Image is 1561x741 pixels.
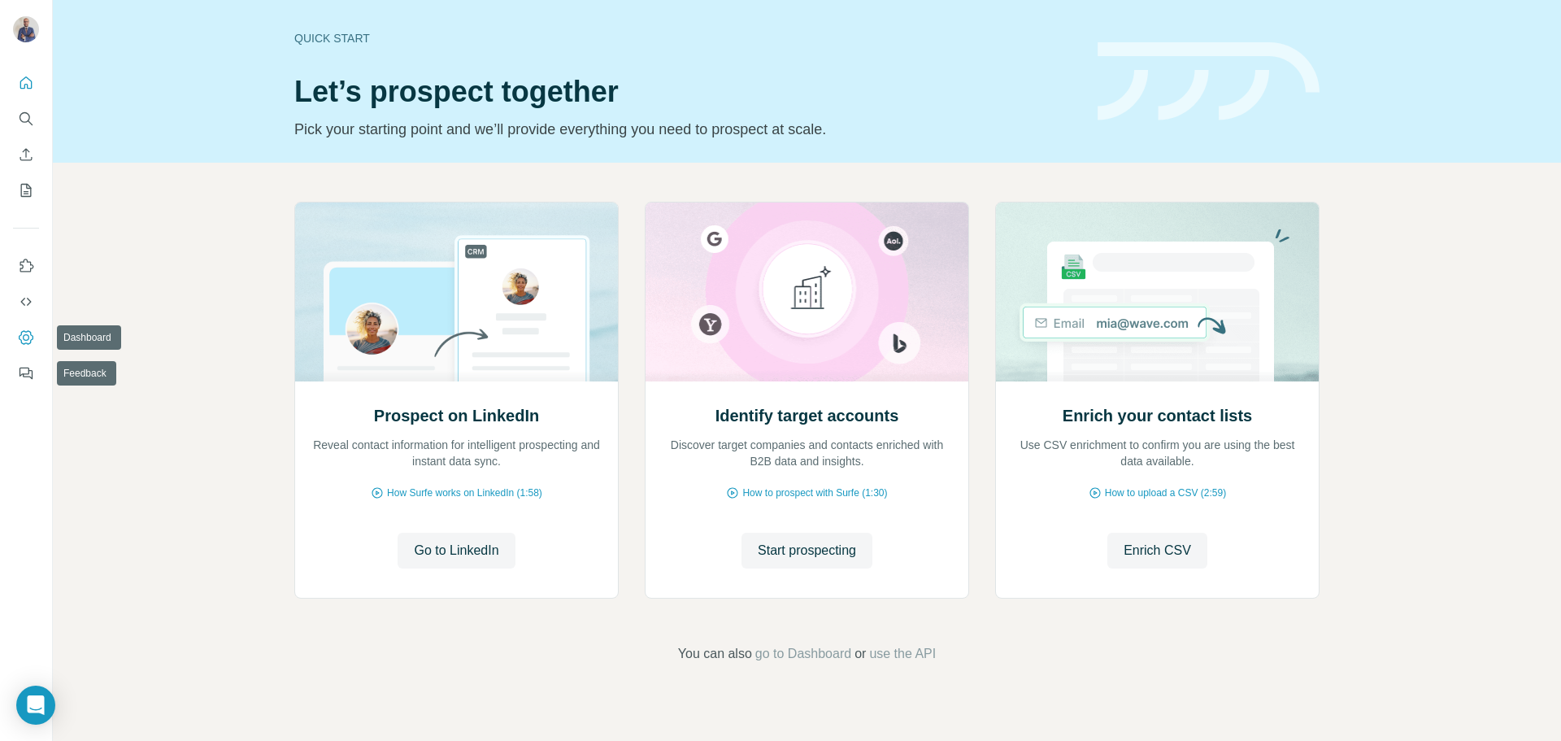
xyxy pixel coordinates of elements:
[13,287,39,316] button: Use Surfe API
[294,30,1078,46] div: Quick start
[294,76,1078,108] h1: Let’s prospect together
[294,203,619,381] img: Prospect on LinkedIn
[869,644,936,664] button: use the API
[1012,437,1302,469] p: Use CSV enrichment to confirm you are using the best data available.
[13,176,39,205] button: My lists
[662,437,952,469] p: Discover target companies and contacts enriched with B2B data and insights.
[398,533,515,569] button: Go to LinkedIn
[645,203,969,381] img: Identify target accounts
[13,68,39,98] button: Quick start
[311,437,602,469] p: Reveal contact information for intelligent prospecting and instant data sync.
[294,118,1078,141] p: Pick your starting point and we’ll provide everything you need to prospect at scale.
[1063,404,1252,427] h2: Enrich your contact lists
[414,541,498,560] span: Go to LinkedIn
[995,203,1320,381] img: Enrich your contact lists
[678,644,752,664] span: You can also
[741,533,872,569] button: Start prospecting
[13,16,39,42] img: Avatar
[1098,42,1320,121] img: banner
[13,323,39,352] button: Dashboard
[1105,486,1226,500] span: How to upload a CSV (2:59)
[755,644,851,664] button: go to Dashboard
[715,404,899,427] h2: Identify target accounts
[13,251,39,281] button: Use Surfe on LinkedIn
[13,140,39,169] button: Enrich CSV
[758,541,856,560] span: Start prospecting
[854,644,866,664] span: or
[387,486,542,500] span: How Surfe works on LinkedIn (1:58)
[374,404,539,427] h2: Prospect on LinkedIn
[13,359,39,388] button: Feedback
[1107,533,1207,569] button: Enrich CSV
[1124,541,1191,560] span: Enrich CSV
[13,104,39,133] button: Search
[16,686,55,725] div: Open Intercom Messenger
[742,486,887,500] span: How to prospect with Surfe (1:30)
